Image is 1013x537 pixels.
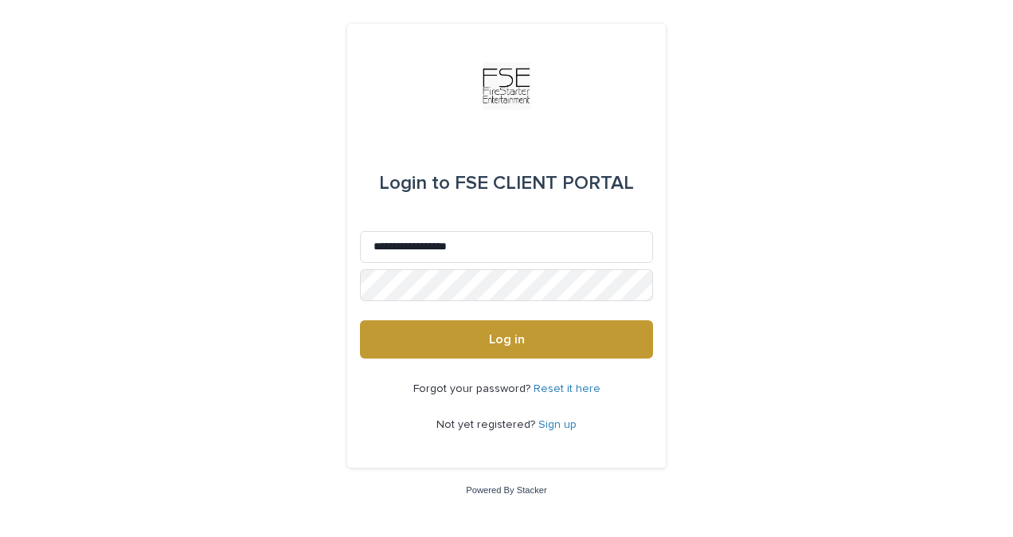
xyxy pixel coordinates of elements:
img: Km9EesSdRbS9ajqhBzyo [483,62,530,110]
a: Sign up [538,419,577,430]
span: Forgot your password? [413,383,534,394]
span: Login to [379,174,450,193]
a: Powered By Stacker [466,485,546,495]
span: Log in [489,333,525,346]
span: Not yet registered? [436,419,538,430]
div: FSE CLIENT PORTAL [379,161,634,206]
a: Reset it here [534,383,600,394]
button: Log in [360,320,653,359]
